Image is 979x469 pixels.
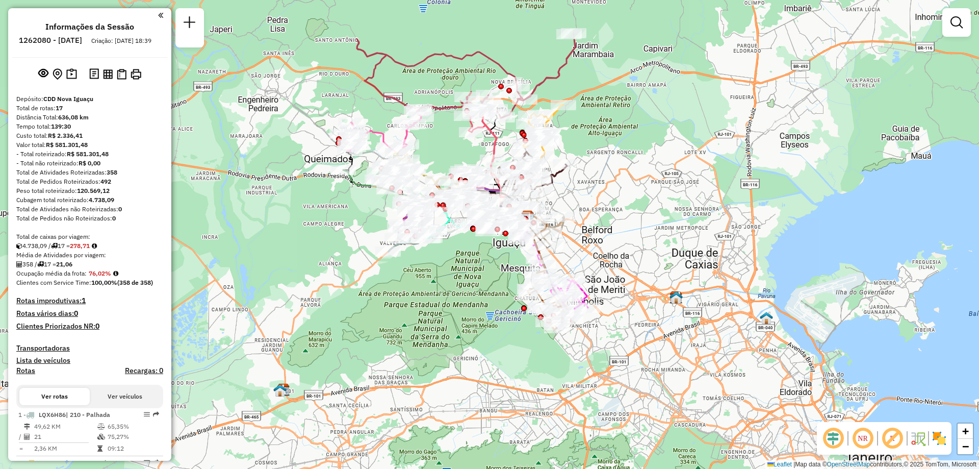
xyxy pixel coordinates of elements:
button: Exibir sessão original [36,66,50,82]
span: | 210 - Palhada [66,411,110,418]
em: Média calculada utilizando a maior ocupação (%Peso ou %Cubagem) de cada rota da sessão. Rotas cro... [113,270,118,277]
div: Distância Total: [16,113,163,122]
img: INT - Cervejaria Campo grande [273,384,287,397]
strong: 120.569,12 [77,187,110,194]
span: | [793,461,795,468]
img: CDD Nova Iguaçu [521,210,534,224]
span: Exibir rótulo [880,426,905,451]
td: 49,62 KM [34,422,97,432]
div: Cubagem total roteirizado: [16,195,163,205]
strong: 4.738,09 [89,196,114,204]
strong: R$ 0,00 [79,159,100,167]
button: Centralizar mapa no depósito ou ponto de apoio [50,66,64,82]
td: 65,35% [107,422,159,432]
em: Rota exportada [153,411,159,417]
div: Criação: [DATE] 18:39 [87,36,156,45]
div: Depósito: [16,94,163,104]
img: Fluxo de ruas [910,430,926,447]
strong: 0 [95,322,99,331]
a: Rotas [16,366,35,375]
strong: 492 [100,178,111,185]
i: Distância Total [24,424,30,430]
button: Visualizar Romaneio [115,67,128,82]
div: Map data © contributors,© 2025 TomTom, Microsoft [765,460,979,469]
span: LQX6H81 [39,459,66,466]
td: = [18,443,23,454]
em: Opções [144,459,150,465]
strong: R$ 581.301,48 [46,141,88,149]
a: Nova sessão e pesquisa [179,12,200,35]
a: Leaflet [767,461,792,468]
span: Ocupação média da frota: [16,269,87,277]
span: Ocultar deslocamento [821,426,845,451]
strong: R$ 2.336,41 [48,132,83,139]
i: % de utilização do peso [97,424,105,430]
em: Rota exportada [153,459,159,465]
button: Imprimir Rotas [128,67,143,82]
i: Meta Caixas/viagem: 281,80 Diferença: -3,09 [92,243,97,249]
span: Clientes com Service Time: [16,279,91,286]
img: Exibir/Ocultar setores [931,430,947,447]
td: 21 [34,432,97,442]
i: Total de Atividades [24,434,30,440]
span: | 101 - Geneciano [66,459,117,466]
i: Total de rotas [51,243,58,249]
button: Painel de Sugestão [64,66,79,82]
span: 1 - [18,411,110,418]
strong: 0 [118,205,122,213]
strong: 636,08 km [58,113,89,121]
i: Tempo total em rota [97,446,102,452]
i: % de utilização da cubagem [97,434,105,440]
i: Cubagem total roteirizado [16,243,22,249]
strong: 21,06 [56,260,72,268]
strong: 100,00% [91,279,117,286]
div: Tempo total: [16,122,163,131]
div: Total de Atividades Roteirizadas: [16,168,163,177]
img: Deposito de PAV [669,291,683,304]
a: Zoom in [958,424,973,439]
div: Valor total: [16,140,163,150]
div: Total de Pedidos não Roteirizados: [16,214,163,223]
strong: 0 [112,214,116,222]
h6: 1262080 - [DATE] [19,36,82,45]
em: Opções [144,411,150,417]
div: Total de rotas: [16,104,163,113]
i: Total de rotas [37,261,44,267]
div: Peso total roteirizado: [16,186,163,195]
span: + [962,425,969,437]
i: Total de Atividades [16,261,22,267]
div: - Total não roteirizado: [16,159,163,168]
div: Total de caixas por viagem: [16,232,163,241]
span: 2 - [18,459,117,466]
strong: 139:30 [51,122,71,130]
strong: 76,02% [89,269,111,277]
div: Total de Atividades não Roteirizadas: [16,205,163,214]
div: Média de Atividades por viagem: [16,251,163,260]
span: − [962,440,969,453]
h4: Rotas improdutivas: [16,297,163,305]
strong: 17 [56,104,63,112]
div: Total de Pedidos Roteirizados: [16,177,163,186]
td: 75,27% [107,432,159,442]
strong: 1 [82,296,86,305]
span: LQX6H86 [39,411,66,418]
h4: Recargas: 0 [125,366,163,375]
strong: 278,71 [70,242,90,250]
h4: Transportadoras [16,344,163,353]
div: 358 / 17 = [16,260,163,269]
strong: (358 de 358) [117,279,153,286]
h4: Rotas vários dias: [16,309,163,318]
h4: Lista de veículos [16,356,163,365]
a: OpenStreetMap [827,461,870,468]
h4: Clientes Priorizados NR: [16,322,163,331]
button: Visualizar relatório de Roteirização [101,67,115,81]
strong: 0 [74,309,78,318]
strong: 358 [107,168,117,176]
img: CDD Rio de Janeiro [277,383,290,397]
td: / [18,432,23,442]
strong: CDD Nova Iguaçu [43,95,93,103]
td: 2,36 KM [34,443,97,454]
button: Ver veículos [90,388,160,405]
img: UDC Penha [760,311,773,325]
a: Zoom out [958,439,973,454]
